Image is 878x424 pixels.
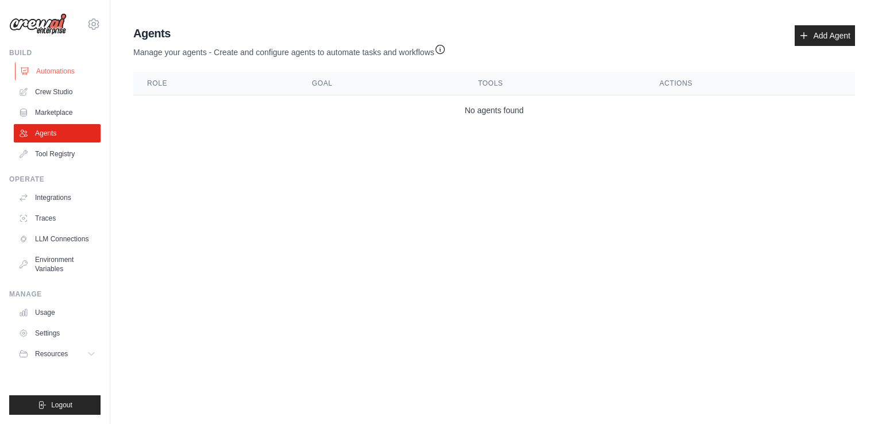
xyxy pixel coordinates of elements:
th: Actions [646,72,855,95]
h2: Agents [133,25,446,41]
a: LLM Connections [14,230,101,248]
a: Settings [14,324,101,342]
th: Tools [464,72,646,95]
td: No agents found [133,95,855,126]
a: Agents [14,124,101,142]
span: Logout [51,400,72,410]
div: Manage [9,290,101,299]
th: Goal [298,72,464,95]
a: Crew Studio [14,83,101,101]
button: Resources [14,345,101,363]
p: Manage your agents - Create and configure agents to automate tasks and workflows [133,41,446,58]
a: Traces [14,209,101,228]
a: Marketplace [14,103,101,122]
a: Automations [15,62,102,80]
th: Role [133,72,298,95]
a: Usage [14,303,101,322]
button: Logout [9,395,101,415]
a: Add Agent [795,25,855,46]
a: Integrations [14,188,101,207]
span: Resources [35,349,68,359]
div: Operate [9,175,101,184]
img: Logo [9,13,67,35]
div: Build [9,48,101,57]
a: Tool Registry [14,145,101,163]
a: Environment Variables [14,250,101,278]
